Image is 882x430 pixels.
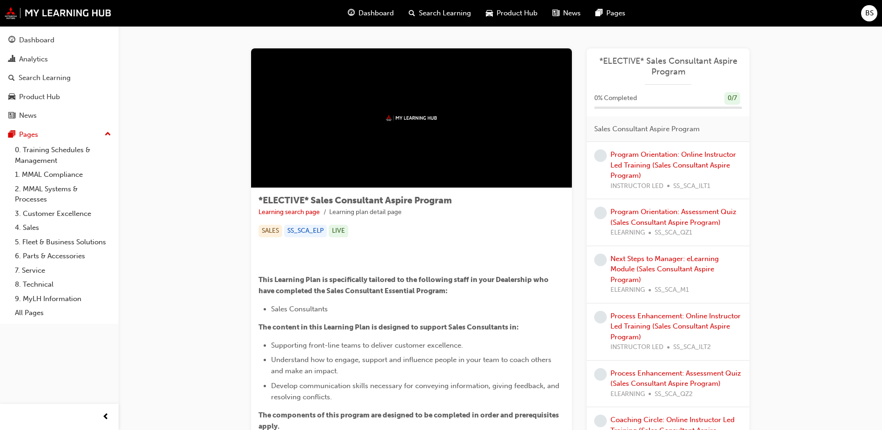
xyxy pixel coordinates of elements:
[11,182,115,207] a: 2. MMAL Systems & Processes
[8,55,15,64] span: chart-icon
[105,128,111,141] span: up-icon
[259,225,282,237] div: SALES
[271,305,328,313] span: Sales Consultants
[271,382,561,401] span: Develop communication skills necessary for conveying information, giving feedback, and resolving ...
[11,207,115,221] a: 3. Customer Excellence
[610,369,741,388] a: Process Enhancement: Assessment Quiz (Sales Consultant Aspire Program)
[545,4,588,23] a: news-iconNews
[4,126,115,143] button: Pages
[19,35,54,46] div: Dashboard
[11,235,115,249] a: 5. Fleet & Business Solutions
[8,74,15,82] span: search-icon
[610,255,719,284] a: Next Steps to Manager: eLearning Module (Sales Consultant Aspire Program)
[348,7,355,19] span: guage-icon
[594,415,607,427] span: learningRecordVerb_NONE-icon
[610,228,645,238] span: ELEARNING
[594,254,607,266] span: learningRecordVerb_NONE-icon
[673,342,711,353] span: SS_SCA_ILT2
[340,4,401,23] a: guage-iconDashboard
[610,150,736,180] a: Program Orientation: Online Instructor Led Training (Sales Consultant Aspire Program)
[386,115,437,121] img: mmal
[594,124,700,134] span: Sales Consultant Aspire Program
[419,8,471,19] span: Search Learning
[284,225,327,237] div: SS_SCA_ELP
[11,263,115,278] a: 7. Service
[610,312,741,341] a: Process Enhancement: Online Instructor Led Training (Sales Consultant Aspire Program)
[8,112,15,120] span: news-icon
[486,7,493,19] span: car-icon
[8,131,15,139] span: pages-icon
[11,249,115,263] a: 6. Parts & Accessories
[11,168,115,182] a: 1. MMAL Compliance
[594,207,607,219] span: learningRecordVerb_NONE-icon
[11,143,115,168] a: 0. Training Schedules & Management
[594,311,607,323] span: learningRecordVerb_NONE-icon
[102,411,109,423] span: prev-icon
[19,54,48,65] div: Analytics
[610,208,736,227] a: Program Orientation: Assessment Quiz (Sales Consultant Aspire Program)
[4,69,115,87] a: Search Learning
[594,56,742,77] a: *ELECTIVE* Sales Consultant Aspire Program
[861,5,877,21] button: BS
[358,8,394,19] span: Dashboard
[8,36,15,45] span: guage-icon
[478,4,545,23] a: car-iconProduct Hub
[329,225,348,237] div: LIVE
[610,285,645,296] span: ELEARNING
[259,208,320,216] a: Learning search page
[673,181,710,192] span: SS_SCA_ILT1
[610,342,663,353] span: INSTRUCTOR LED
[610,181,663,192] span: INSTRUCTOR LED
[594,149,607,162] span: learningRecordVerb_NONE-icon
[497,8,537,19] span: Product Hub
[329,207,402,218] li: Learning plan detail page
[11,221,115,235] a: 4. Sales
[409,7,415,19] span: search-icon
[259,275,550,295] span: This Learning Plan is specifically tailored to the following staff in your Dealership who have co...
[4,107,115,124] a: News
[563,8,581,19] span: News
[19,110,37,121] div: News
[259,195,452,206] span: *ELECTIVE* Sales Consultant Aspire Program
[588,4,633,23] a: pages-iconPages
[11,292,115,306] a: 9. MyLH Information
[594,93,637,104] span: 0 % Completed
[11,277,115,292] a: 8. Technical
[552,7,559,19] span: news-icon
[610,389,645,400] span: ELEARNING
[11,306,115,320] a: All Pages
[4,30,115,126] button: DashboardAnalyticsSearch LearningProduct HubNews
[655,389,693,400] span: SS_SCA_QZ2
[865,8,874,19] span: BS
[19,73,71,83] div: Search Learning
[401,4,478,23] a: search-iconSearch Learning
[19,92,60,102] div: Product Hub
[259,323,519,331] span: The content in this Learning Plan is designed to support Sales Consultants in:
[271,341,463,349] span: Supporting front-line teams to deliver customer excellence.
[271,356,553,375] span: Understand how to engage, support and influence people in your team to coach others and make an i...
[655,285,689,296] span: SS_SCA_M1
[4,51,115,68] a: Analytics
[8,93,15,101] span: car-icon
[19,129,38,140] div: Pages
[655,228,692,238] span: SS_SCA_QZ1
[4,32,115,49] a: Dashboard
[5,7,112,19] img: mmal
[606,8,625,19] span: Pages
[594,368,607,381] span: learningRecordVerb_NONE-icon
[4,88,115,106] a: Product Hub
[596,7,603,19] span: pages-icon
[724,92,740,105] div: 0 / 7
